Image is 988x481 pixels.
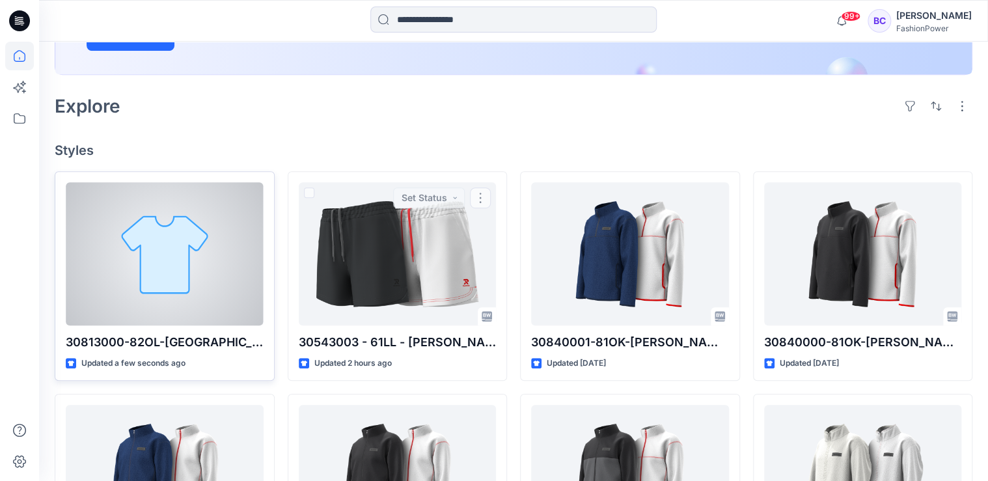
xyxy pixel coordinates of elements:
[81,357,185,370] p: Updated a few seconds ago
[764,333,962,351] p: 30840000-81OK-[PERSON_NAME]
[299,333,497,351] p: 30543003 - 61LL - [PERSON_NAME]
[299,182,497,325] a: 30543003 - 61LL - Lena
[66,182,264,325] a: 30813000-82OL-Sofia
[314,357,392,370] p: Updated 2 hours ago
[66,333,264,351] p: 30813000-82OL-[GEOGRAPHIC_DATA]
[531,333,729,351] p: 30840001-81OK-[PERSON_NAME]
[764,182,962,325] a: 30840000-81OK-Cooper
[868,9,891,33] div: BC
[896,23,972,33] div: FashionPower
[55,96,120,117] h2: Explore
[55,143,972,158] h4: Styles
[531,182,729,325] a: 30840001-81OK-Cooper
[780,357,839,370] p: Updated [DATE]
[547,357,606,370] p: Updated [DATE]
[896,8,972,23] div: [PERSON_NAME]
[841,11,860,21] span: 99+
